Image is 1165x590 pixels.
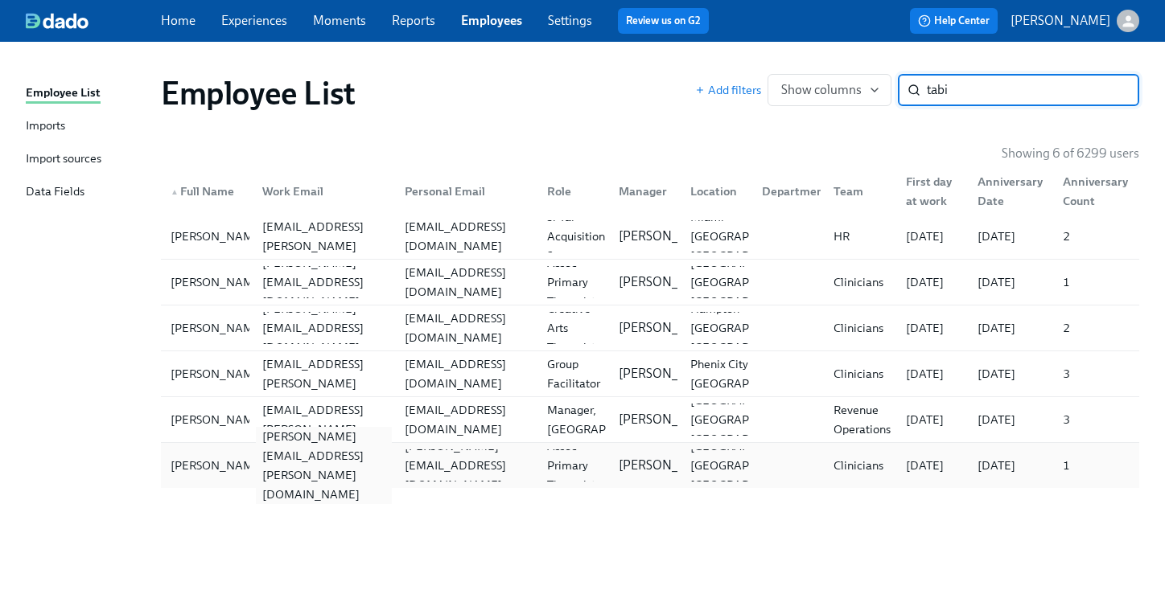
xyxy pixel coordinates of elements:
[26,150,148,170] a: Import sources
[161,214,1139,260] a: [PERSON_NAME][PERSON_NAME][EMAIL_ADDRESS][PERSON_NAME][DOMAIN_NAME][EMAIL_ADDRESS][DOMAIN_NAME]Sr...
[971,364,1051,383] div: [DATE]
[1011,10,1139,32] button: [PERSON_NAME]
[677,175,749,207] div: Location
[626,13,701,29] a: Review us on G2
[606,175,677,207] div: Manager
[256,299,392,357] div: [PERSON_NAME][EMAIL_ADDRESS][DOMAIN_NAME]
[821,175,892,207] div: Team
[256,182,392,201] div: Work Email
[161,397,1139,443] a: [PERSON_NAME][PERSON_NAME][EMAIL_ADDRESS][PERSON_NAME][DOMAIN_NAME][EMAIL_ADDRESS][DOMAIN_NAME]Ma...
[684,391,815,449] div: [GEOGRAPHIC_DATA] [GEOGRAPHIC_DATA] [GEOGRAPHIC_DATA]
[684,299,815,357] div: Hampton [GEOGRAPHIC_DATA] [GEOGRAPHIC_DATA]
[893,175,965,207] div: First day at work
[171,188,179,196] span: ▲
[749,175,821,207] div: Department
[619,365,718,383] p: [PERSON_NAME]
[249,175,392,207] div: Work Email
[256,335,392,412] div: [PERSON_NAME][EMAIL_ADDRESS][PERSON_NAME][DOMAIN_NAME]
[161,260,1139,305] div: [PERSON_NAME][PERSON_NAME][EMAIL_ADDRESS][DOMAIN_NAME][EMAIL_ADDRESS][DOMAIN_NAME]Assoc Primary T...
[684,354,815,393] div: Phenix City AL [GEOGRAPHIC_DATA]
[619,411,718,428] p: [PERSON_NAME]
[164,364,271,383] div: [PERSON_NAME]
[971,227,1051,246] div: [DATE]
[827,364,892,383] div: Clinicians
[161,351,1139,397] a: [PERSON_NAME][PERSON_NAME][EMAIL_ADDRESS][PERSON_NAME][DOMAIN_NAME][EMAIL_ADDRESS][DOMAIN_NAME]Gr...
[971,456,1051,475] div: [DATE]
[256,381,392,458] div: [PERSON_NAME][EMAIL_ADDRESS][PERSON_NAME][DOMAIN_NAME]
[918,13,990,29] span: Help Center
[618,8,709,34] button: Review us on G2
[684,207,815,265] div: Miami [GEOGRAPHIC_DATA] [GEOGRAPHIC_DATA]
[899,318,965,338] div: [DATE]
[768,74,891,106] button: Show columns
[398,400,534,439] div: [EMAIL_ADDRESS][DOMAIN_NAME]
[398,309,534,347] div: [EMAIL_ADDRESS][DOMAIN_NAME]
[26,84,148,104] a: Employee List
[927,74,1139,106] input: Search by name
[256,427,392,504] div: [PERSON_NAME][EMAIL_ADDRESS][PERSON_NAME][DOMAIN_NAME]
[164,182,249,201] div: Full Name
[1011,12,1110,30] p: [PERSON_NAME]
[392,175,534,207] div: Personal Email
[899,410,965,429] div: [DATE]
[1050,175,1136,207] div: Anniversary Count
[971,318,1051,338] div: [DATE]
[619,319,718,337] p: [PERSON_NAME]
[541,299,606,357] div: Creative Arts Therapist
[1056,318,1136,338] div: 2
[534,175,606,207] div: Role
[1056,456,1136,475] div: 1
[164,456,271,475] div: [PERSON_NAME]
[781,82,878,98] span: Show columns
[398,263,534,301] div: [EMAIL_ADDRESS][DOMAIN_NAME]
[161,443,1139,488] a: [PERSON_NAME][PERSON_NAME][EMAIL_ADDRESS][PERSON_NAME][DOMAIN_NAME][PERSON_NAME][EMAIL_ADDRESS][D...
[164,227,271,246] div: [PERSON_NAME]
[161,305,1139,350] div: [PERSON_NAME][PERSON_NAME][EMAIL_ADDRESS][DOMAIN_NAME][EMAIL_ADDRESS][DOMAIN_NAME]Creative Arts T...
[1056,172,1136,211] div: Anniversary Count
[161,351,1139,396] div: [PERSON_NAME][PERSON_NAME][EMAIL_ADDRESS][PERSON_NAME][DOMAIN_NAME][EMAIL_ADDRESS][DOMAIN_NAME]Gr...
[256,198,392,275] div: [PERSON_NAME][EMAIL_ADDRESS][PERSON_NAME][DOMAIN_NAME]
[26,182,84,203] div: Data Fields
[684,182,749,201] div: Location
[827,400,897,439] div: Revenue Operations
[755,182,835,201] div: Department
[1056,272,1136,292] div: 1
[827,456,892,475] div: Clinicians
[971,272,1051,292] div: [DATE]
[695,82,761,98] button: Add filters
[164,410,271,429] div: [PERSON_NAME]
[398,436,534,494] div: [PERSON_NAME][EMAIL_ADDRESS][DOMAIN_NAME]
[392,13,435,28] a: Reports
[619,273,718,291] p: [PERSON_NAME]
[541,207,611,265] div: Sr Tal Acquisition Spec
[827,227,892,246] div: HR
[26,117,148,137] a: Imports
[461,13,522,28] a: Employees
[827,318,892,338] div: Clinicians
[256,253,392,311] div: [PERSON_NAME][EMAIL_ADDRESS][DOMAIN_NAME]
[899,227,965,246] div: [DATE]
[541,182,606,201] div: Role
[161,13,196,28] a: Home
[619,457,718,474] p: [PERSON_NAME]
[684,436,815,494] div: [GEOGRAPHIC_DATA] [GEOGRAPHIC_DATA] [GEOGRAPHIC_DATA]
[827,272,892,292] div: Clinicians
[971,410,1051,429] div: [DATE]
[899,456,965,475] div: [DATE]
[1056,364,1136,383] div: 3
[548,13,592,28] a: Settings
[541,436,606,494] div: Assoc Primary Therapist
[26,182,148,203] a: Data Fields
[221,13,287,28] a: Experiences
[899,272,965,292] div: [DATE]
[398,354,534,393] div: [EMAIL_ADDRESS][DOMAIN_NAME]
[164,272,271,292] div: [PERSON_NAME]
[398,217,534,256] div: [EMAIL_ADDRESS][DOMAIN_NAME]
[161,397,1139,442] div: [PERSON_NAME][PERSON_NAME][EMAIL_ADDRESS][PERSON_NAME][DOMAIN_NAME][EMAIL_ADDRESS][DOMAIN_NAME]Ma...
[26,150,101,170] div: Import sources
[161,260,1139,305] a: [PERSON_NAME][PERSON_NAME][EMAIL_ADDRESS][DOMAIN_NAME][EMAIL_ADDRESS][DOMAIN_NAME]Assoc Primary T...
[164,175,249,207] div: ▲Full Name
[1056,227,1136,246] div: 2
[161,214,1139,259] div: [PERSON_NAME][PERSON_NAME][EMAIL_ADDRESS][PERSON_NAME][DOMAIN_NAME][EMAIL_ADDRESS][DOMAIN_NAME]Sr...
